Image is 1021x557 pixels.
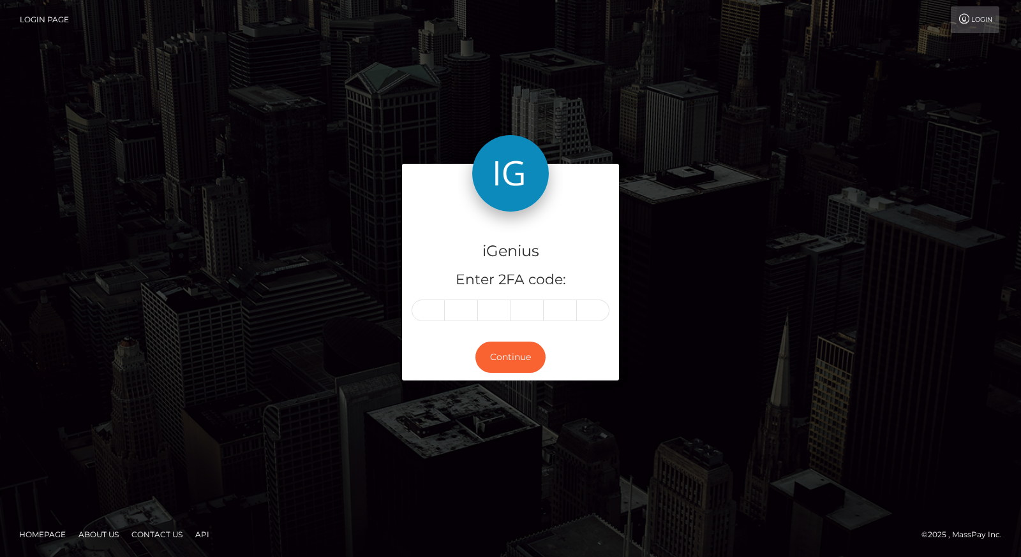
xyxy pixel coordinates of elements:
h5: Enter 2FA code: [412,270,609,290]
img: iGenius [472,135,549,212]
div: © 2025 , MassPay Inc. [921,528,1011,542]
a: Homepage [14,524,71,544]
h4: iGenius [412,240,609,263]
a: About Us [73,524,124,544]
button: Continue [475,342,546,373]
a: Login [951,6,999,33]
a: API [190,524,214,544]
a: Login Page [20,6,69,33]
a: Contact Us [126,524,188,544]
